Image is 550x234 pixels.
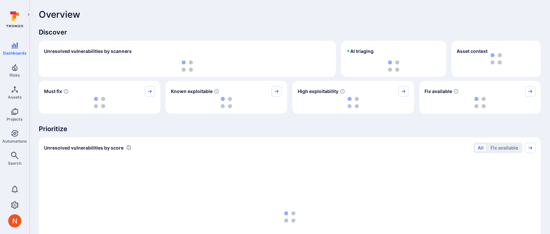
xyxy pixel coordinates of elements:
[424,88,452,95] span: Fix available
[126,144,131,151] div: Number of vulnerabilities in status 'Open' 'Triaged' and 'In process' grouped by score
[457,48,488,55] span: Asset context
[39,81,160,114] div: Must fix
[346,60,441,72] div: loading spinner
[419,81,541,114] div: Fix available
[7,117,23,122] span: Projects
[474,97,486,108] img: Loading...
[44,48,132,55] h2: Unresolved vulnerabilities by scanners
[348,97,359,108] img: Loading...
[10,73,20,78] span: Risks
[171,97,282,108] div: loading spinner
[488,144,521,152] button: Fix available
[39,124,541,133] span: Prioritize
[284,211,295,222] img: Loading...
[8,161,21,166] span: Search
[8,95,22,100] span: Assets
[292,81,414,114] div: High exploitability
[298,88,338,95] span: High exploitability
[340,89,345,94] svg: EPSS score ≥ 0.7
[8,214,21,227] div: Neeren Patki
[94,97,105,108] img: Loading...
[44,60,331,72] div: loading spinner
[44,88,62,95] span: Must fix
[2,139,27,144] span: Automations
[221,97,232,108] img: Loading...
[3,51,27,56] span: Dashboards
[8,214,21,227] img: ACg8ocIprwjrgDQnDsNSk9Ghn5p5-B8DpAKWoJ5Gi9syOE4K59tr4Q=s96-c
[453,89,459,94] svg: Vulnerabilities with fix available
[424,97,536,108] div: loading spinner
[388,60,399,72] img: Loading...
[44,145,124,151] span: Unresolved vulnerabilities by score
[214,89,219,94] svg: Confirmed exploitable by KEV
[63,89,69,94] svg: Risk score >=40 , missed SLA
[166,81,287,114] div: Known exploitable
[25,11,33,18] button: Expand navigation menu
[26,12,31,17] i: Expand navigation menu
[171,88,213,95] span: Known exploitable
[475,144,487,152] button: All
[44,97,155,108] div: loading spinner
[298,97,409,108] div: loading spinner
[39,9,80,20] span: Overview
[39,28,541,37] span: Discover
[182,60,193,72] img: Loading...
[346,48,374,55] h2: AI triaging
